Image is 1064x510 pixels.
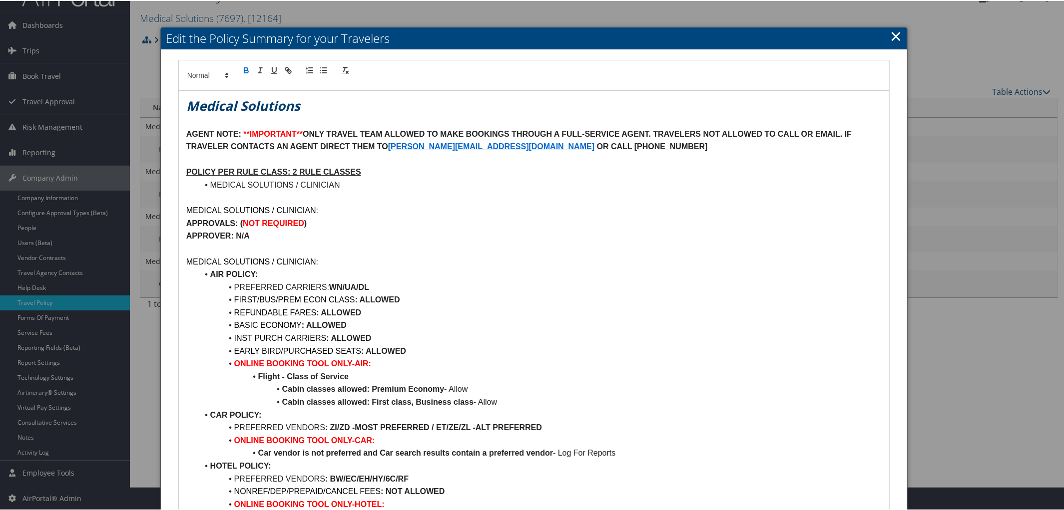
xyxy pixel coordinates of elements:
strong: : ZI/ZD -MOST PREFERRED / ET/ZE/ZL -ALT PREFERRED [325,422,542,431]
strong: NOT REQUIRED [243,218,304,227]
strong: WN/UA/DL [329,282,369,290]
strong: OR CALL [PHONE_NUMBER] [597,141,708,150]
strong: : ALLOWED [302,320,347,328]
strong: CAR POLICY: [210,410,262,418]
strong: AGENT NOTE: [186,129,241,137]
strong: ONLY TRAVEL TEAM ALLOWED TO MAKE BOOKINGS THROUGH A FULL-SERVICE AGENT. TRAVELERS NOT ALLOWED TO ... [186,129,854,150]
strong: ONLINE BOOKING TOOL ONLY-AIR: [234,358,371,367]
span: FIRST/BUS/PREM ECON CLASS [234,294,355,303]
strong: : BW/EC/EH/HY/6C/RF [325,474,409,482]
li: PREFERRED VENDORS [198,472,882,485]
span: MEDICAL SOLUTIONS / CLINICIAN: [186,205,318,214]
strong: : ALLOWED [316,307,361,316]
a: Close [890,25,902,45]
u: POLICY PER RULE CLASS: 2 RULE CLASSES [186,167,361,175]
strong: Cabin classes allowed: Premium Economy [282,384,445,392]
li: MEDICAL SOLUTIONS / CLINICIAN [198,178,882,191]
span: BASIC ECONOMY [234,320,302,328]
span: MEDICAL SOLUTIONS / CLINICIAN: [186,256,318,265]
h2: Edit the Policy Summary for your Travelers [161,26,908,48]
strong: APPROVALS: ( [186,218,243,227]
strong: : NOT ALLOWED [381,486,445,495]
strong: Flight - Class of Service [258,371,349,380]
strong: ONLINE BOOKING TOOL ONLY-CAR: [234,435,375,444]
span: REFUNDABLE FARES [234,307,316,316]
li: - Allow [198,395,882,408]
strong: Car vendor is not preferred and Car search results contain a preferred vendor [258,448,553,456]
strong: AIR POLICY: [210,269,258,277]
li: - Log For Reports [198,446,882,459]
li: - Allow [198,382,882,395]
strong: : ALLOWED [326,333,371,341]
strong: ONLINE BOOKING TOOL ONLY-HOTEL: [234,499,385,508]
a: [PERSON_NAME][EMAIL_ADDRESS][DOMAIN_NAME] [388,141,594,150]
li: PREFERRED VENDORS [198,420,882,433]
strong: : ALLOWED [355,294,400,303]
li: PREFERRED CARRIERS: [198,280,882,293]
span: NONREF/DEP/PREPAID/CANCEL FEES [234,486,381,495]
strong: : ALLOWED [361,346,406,354]
span: INST PURCH CARRIERS [234,333,327,341]
span: EARLY BIRD/PURCHASED SEATS [234,346,361,354]
strong: HOTEL POLICY: [210,461,271,469]
em: Medical Solutions [186,96,300,114]
strong: APPROVER: N/A [186,231,250,239]
strong: Cabin classes allowed: First class, Business class [282,397,474,405]
strong: ) [304,218,307,227]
